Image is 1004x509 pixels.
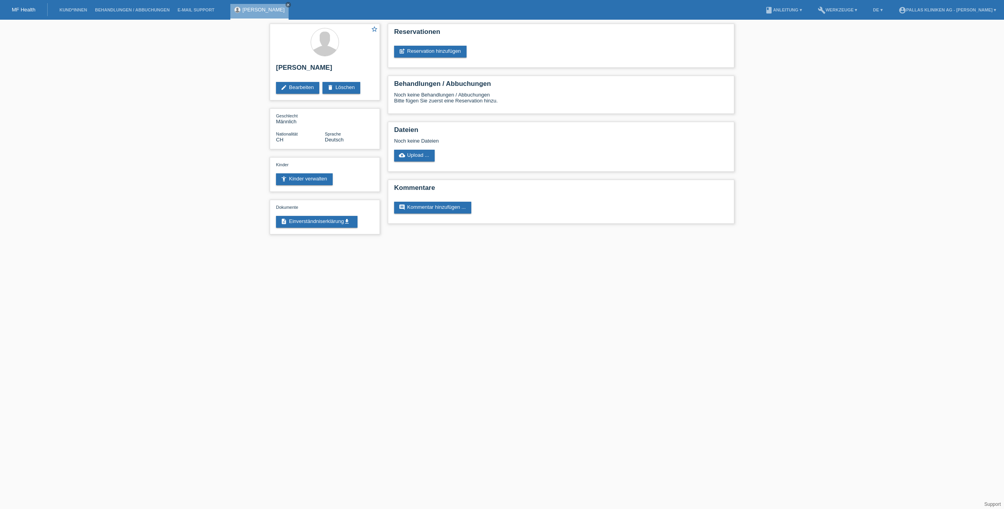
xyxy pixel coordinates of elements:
[327,84,333,91] i: delete
[276,64,374,76] h2: [PERSON_NAME]
[869,7,886,12] a: DE ▾
[276,205,298,210] span: Dokumente
[281,176,287,182] i: accessibility_new
[394,150,435,162] a: cloud_uploadUpload ...
[344,218,350,225] i: get_app
[174,7,219,12] a: E-Mail Support
[394,126,728,138] h2: Dateien
[814,7,861,12] a: buildWerkzeuge ▾
[895,7,1000,12] a: account_circlePallas Kliniken AG - [PERSON_NAME] ▾
[394,202,471,214] a: commentKommentar hinzufügen ...
[371,26,378,33] i: star_border
[765,6,773,14] i: book
[394,28,728,40] h2: Reservationen
[761,7,806,12] a: bookAnleitung ▾
[399,204,405,210] i: comment
[394,184,728,196] h2: Kommentare
[322,82,360,94] a: deleteLöschen
[394,92,728,110] div: Noch keine Behandlungen / Abbuchungen Bitte fügen Sie zuerst eine Reservation hinzu.
[818,6,826,14] i: build
[394,80,728,92] h2: Behandlungen / Abbuchungen
[325,137,344,143] span: Deutsch
[394,46,467,58] a: post_addReservation hinzufügen
[276,137,283,143] span: Schweiz
[371,26,378,34] a: star_border
[281,218,287,225] i: description
[276,173,333,185] a: accessibility_newKinder verwalten
[898,6,906,14] i: account_circle
[56,7,91,12] a: Kund*innen
[285,2,291,7] a: close
[276,132,298,136] span: Nationalität
[399,152,405,158] i: cloud_upload
[399,48,405,54] i: post_add
[276,82,319,94] a: editBearbeiten
[243,7,285,13] a: [PERSON_NAME]
[276,113,298,118] span: Geschlecht
[276,216,358,228] a: descriptionEinverständniserklärungget_app
[276,162,289,167] span: Kinder
[394,138,635,144] div: Noch keine Dateien
[984,502,1001,507] a: Support
[281,84,287,91] i: edit
[286,3,290,7] i: close
[276,113,325,124] div: Männlich
[91,7,174,12] a: Behandlungen / Abbuchungen
[12,7,35,13] a: MF Health
[325,132,341,136] span: Sprache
